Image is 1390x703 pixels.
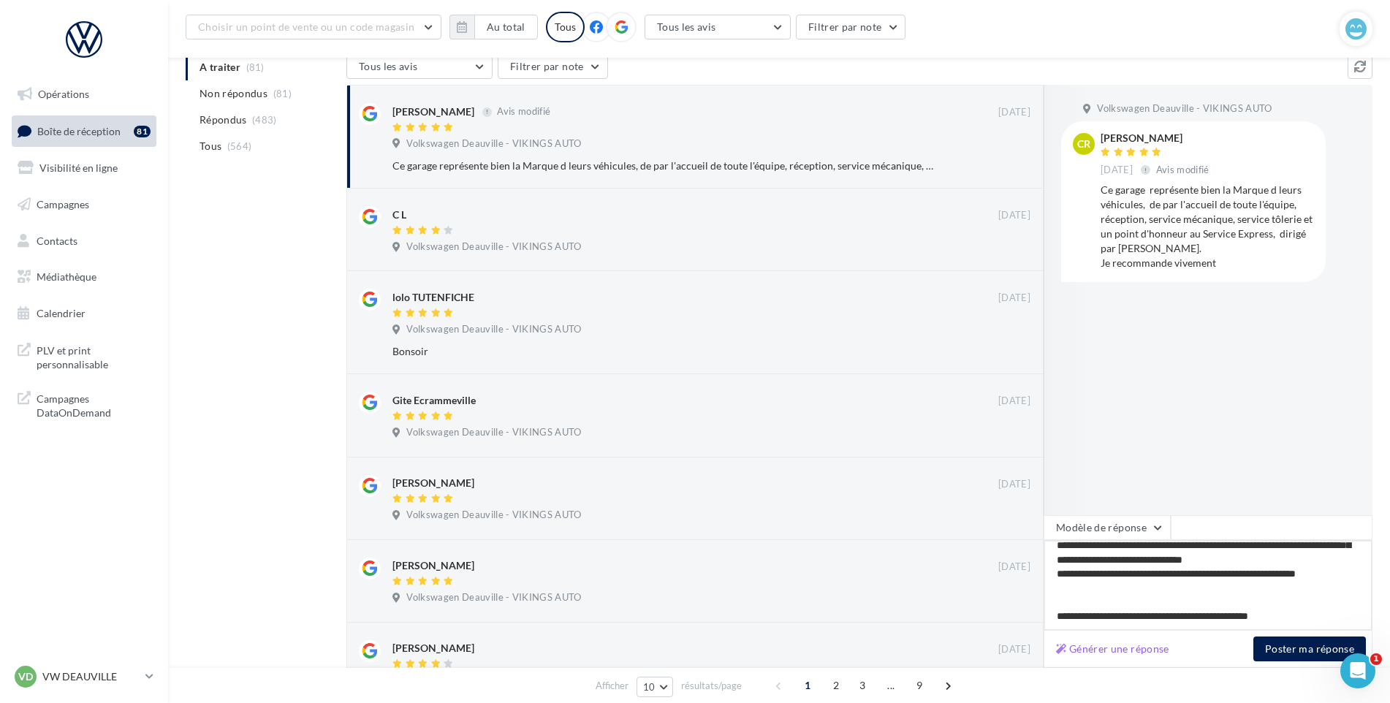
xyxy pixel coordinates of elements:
span: VD [18,669,33,684]
span: 1 [796,674,819,697]
span: Opérations [38,88,89,100]
span: Volkswagen Deauville - VIKINGS AUTO [406,323,581,336]
div: lolo TUTENFICHE [392,290,474,305]
span: cr [1077,137,1090,151]
span: Campagnes DataOnDemand [37,389,151,420]
a: PLV et print personnalisable [9,335,159,378]
span: Volkswagen Deauville - VIKINGS AUTO [406,240,581,254]
a: VD VW DEAUVILLE [12,663,156,691]
div: [PERSON_NAME] [1101,133,1212,143]
span: 2 [824,674,848,697]
button: Au total [449,15,538,39]
div: Ce garage représente bien la Marque d leurs véhicules, de par l'accueil de toute l'équipe, récept... [1101,183,1314,270]
span: Répondus [200,113,247,127]
span: Volkswagen Deauville - VIKINGS AUTO [406,509,581,522]
span: PLV et print personnalisable [37,341,151,372]
div: Ce garage représente bien la Marque d leurs véhicules, de par l'accueil de toute l'équipe, récept... [392,159,935,173]
button: Au total [474,15,538,39]
span: Tous [200,139,221,153]
button: Filtrer par note [796,15,906,39]
span: Campagnes [37,198,89,210]
span: [DATE] [998,478,1030,491]
span: résultats/page [681,679,742,693]
div: Bonsoir [392,344,935,359]
a: Opérations [9,79,159,110]
span: Volkswagen Deauville - VIKINGS AUTO [406,591,581,604]
a: Campagnes [9,189,159,220]
button: Générer une réponse [1050,640,1175,658]
span: [DATE] [998,560,1030,574]
span: Volkswagen Deauville - VIKINGS AUTO [1097,102,1272,115]
div: [PERSON_NAME] [392,558,474,573]
span: Avis modifié [497,106,550,118]
span: (483) [252,114,277,126]
button: Tous les avis [346,54,493,79]
span: (81) [273,88,292,99]
span: Visibilité en ligne [39,161,118,174]
span: Non répondus [200,86,267,101]
span: 3 [851,674,874,697]
span: [DATE] [998,106,1030,119]
p: VW DEAUVILLE [42,669,140,684]
span: Afficher [596,679,628,693]
span: Médiathèque [37,270,96,283]
span: [DATE] [1101,164,1133,177]
span: Tous les avis [657,20,716,33]
button: Poster ma réponse [1253,636,1366,661]
span: [DATE] [998,643,1030,656]
a: Boîte de réception81 [9,115,159,147]
span: Volkswagen Deauville - VIKINGS AUTO [406,137,581,151]
span: [DATE] [998,292,1030,305]
div: [PERSON_NAME] [392,104,474,119]
button: 10 [637,677,674,697]
span: Contacts [37,234,77,246]
span: Choisir un point de vente ou un code magasin [198,20,414,33]
button: Modèle de réponse [1044,515,1171,540]
button: Filtrer par note [498,54,608,79]
span: Tous les avis [359,60,418,72]
span: Avis modifié [1156,164,1209,175]
span: [DATE] [998,395,1030,408]
span: Volkswagen Deauville - VIKINGS AUTO [406,426,581,439]
span: Calendrier [37,307,86,319]
iframe: Intercom live chat [1340,653,1375,688]
span: 1 [1370,653,1382,665]
button: Tous les avis [645,15,791,39]
span: ... [879,674,903,697]
div: Tous [546,12,585,42]
div: 81 [134,126,151,137]
a: Campagnes DataOnDemand [9,383,159,426]
span: 9 [908,674,931,697]
button: Choisir un point de vente ou un code magasin [186,15,441,39]
div: C L [392,208,406,222]
span: [DATE] [998,209,1030,222]
div: [PERSON_NAME] [392,641,474,655]
span: 10 [643,681,656,693]
span: (564) [227,140,252,152]
div: Gite Ecrammeville [392,393,476,408]
span: Boîte de réception [37,124,121,137]
div: [PERSON_NAME] [392,476,474,490]
a: Médiathèque [9,262,159,292]
a: Visibilité en ligne [9,153,159,183]
a: Calendrier [9,298,159,329]
a: Contacts [9,226,159,256]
